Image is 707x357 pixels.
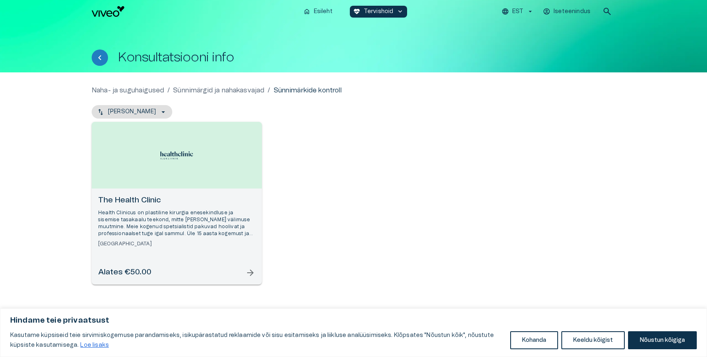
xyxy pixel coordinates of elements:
a: Naha- ja suguhaigused [92,85,164,95]
button: [PERSON_NAME] [92,105,172,119]
p: Kasutame küpsiseid teie sirvimiskogemuse parandamiseks, isikupärastatud reklaamide või sisu esita... [10,330,504,350]
button: Tagasi [92,49,108,66]
button: EST [500,6,535,18]
button: homeEsileht [300,6,337,18]
p: EST [512,7,523,16]
button: Nõustun kõigiga [628,331,697,349]
button: Keeldu kõigist [561,331,625,349]
p: Esileht [314,7,333,16]
button: Iseteenindus [542,6,592,18]
span: home [303,8,311,15]
span: keyboard_arrow_down [396,8,404,15]
p: Tervishoid [364,7,394,16]
span: search [602,7,612,16]
span: arrow_forward [245,268,255,278]
button: ecg_heartTervishoidkeyboard_arrow_down [350,6,408,18]
p: Iseteenindus [554,7,590,16]
a: Loe lisaks [80,342,109,348]
a: Navigate to homepage [92,6,297,17]
span: ecg_heart [353,8,360,15]
p: Hindame teie privaatsust [10,316,697,326]
img: The Health Clinic logo [160,149,193,162]
h6: [GEOGRAPHIC_DATA] [98,240,255,247]
button: open search modal [599,3,615,20]
span: Help [42,7,54,13]
h6: The Health Clinic [98,195,255,206]
h6: Alates €50.00 [98,267,151,278]
img: Viveo logo [92,6,124,17]
p: Sünnimärkide kontroll [274,85,342,95]
a: Open selected supplier available booking dates [92,122,262,285]
p: Health Clinicus on plastiline kirurgia enesekindluse ja sisemise tasakaalu teekond, mitte [PERSON... [98,209,255,238]
h1: Konsultatsiooni info [118,50,234,65]
a: Sünnimärgid ja nahakasvajad [173,85,264,95]
p: / [268,85,270,95]
p: [PERSON_NAME] [108,108,156,116]
button: Kohanda [510,331,558,349]
p: / [167,85,170,95]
